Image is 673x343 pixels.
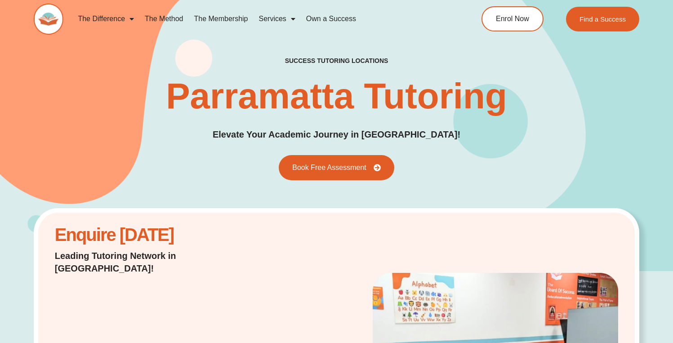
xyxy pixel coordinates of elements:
span: Enrol Now [496,15,529,22]
span: Book Free Assessment [292,164,366,171]
h2: Enquire [DATE] [55,229,257,241]
a: Find a Success [566,7,640,31]
a: Book Free Assessment [279,155,394,180]
h2: success tutoring locations [285,57,388,65]
nav: Menu [72,9,446,29]
a: The Difference [72,9,139,29]
p: Leading Tutoring Network in [GEOGRAPHIC_DATA]! [55,249,257,275]
a: Own a Success [301,9,361,29]
span: Find a Success [580,16,626,22]
a: Enrol Now [481,6,544,31]
p: Elevate Your Academic Journey in [GEOGRAPHIC_DATA]! [213,128,460,142]
a: The Method [139,9,188,29]
h1: Parramatta Tutoring [166,78,507,114]
a: Services [254,9,301,29]
a: The Membership [188,9,253,29]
